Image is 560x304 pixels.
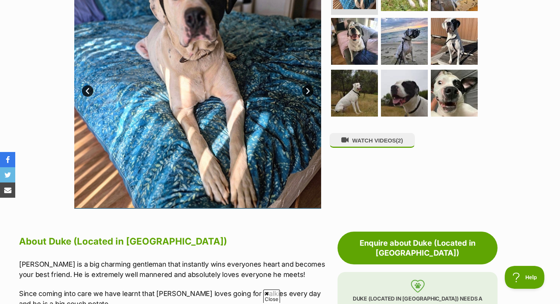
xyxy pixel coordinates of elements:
[431,18,478,65] img: Photo of Duke (Located In Wantirna South)
[19,233,334,250] h2: About Duke (Located in [GEOGRAPHIC_DATA])
[505,266,545,289] iframe: Help Scout Beacon - Open
[431,70,478,117] img: Photo of Duke (Located In Wantirna South)
[302,85,314,97] a: Next
[338,232,498,264] a: Enquire about Duke (Located in [GEOGRAPHIC_DATA])
[331,70,378,117] img: Photo of Duke (Located In Wantirna South)
[411,280,425,293] img: foster-care-31f2a1ccfb079a48fc4dc6d2a002ce68c6d2b76c7ccb9e0da61f6cd5abbf869a.svg
[330,133,415,148] button: WATCH VIDEOS(2)
[331,18,378,65] img: Photo of Duke (Located In Wantirna South)
[381,18,428,65] img: Photo of Duke (Located In Wantirna South)
[263,290,280,303] span: Close
[396,137,403,144] span: (2)
[82,85,93,97] a: Prev
[19,259,334,280] p: [PERSON_NAME] is a big charming gentleman that instantly wins everyones heart and becomes your be...
[381,70,428,117] img: Photo of Duke (Located In Wantirna South)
